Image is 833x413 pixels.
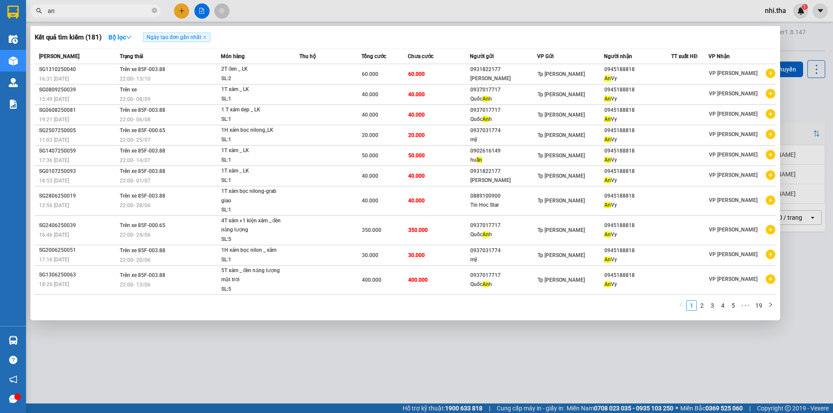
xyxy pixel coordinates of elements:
div: SL: 1 [221,205,286,215]
img: warehouse-icon [9,336,18,345]
span: VP Gửi [537,53,554,59]
div: 0945188818 [604,146,671,156]
span: plus-circle [766,89,775,98]
div: 0945188818 [604,246,671,255]
span: Trên xe 85F-003.88 [120,193,165,199]
span: 350.000 [408,227,428,233]
div: SL: 1 [221,94,286,104]
span: Ngày tạo đơn gần nhất [143,33,210,42]
span: plus-circle [766,68,775,78]
span: message [9,395,17,403]
div: Vy [604,135,671,144]
div: 0945188818 [604,106,671,115]
span: 40.000 [362,198,378,204]
span: VP [PERSON_NAME] [709,70,758,76]
span: 19:21 [DATE] [39,117,69,123]
span: 22:00 - 13/10 [120,76,151,82]
div: 0945188818 [604,167,671,176]
div: SG2406250039 [39,221,117,230]
span: Tp [PERSON_NAME] [538,227,585,233]
span: Trên xe 85F-003.88 [120,107,165,113]
a: 19 [753,301,765,310]
img: solution-icon [9,100,18,109]
a: 2 [697,301,707,310]
span: An [482,281,489,287]
button: left [676,300,686,311]
span: VP [PERSON_NAME] [709,91,758,97]
span: VP [PERSON_NAME] [709,172,758,178]
span: 60.000 [362,71,378,77]
span: right [768,302,773,307]
div: SG2006250051 [39,246,117,255]
span: plus-circle [766,195,775,205]
span: 11:03 [DATE] [39,137,69,143]
span: 60.000 [408,71,425,77]
span: plus-circle [766,250,775,259]
span: Trên xe 85F-003.88 [120,148,165,154]
button: Bộ lọcdown [102,30,139,44]
span: 40.000 [362,91,378,98]
span: An [604,75,611,81]
div: Vy [604,156,671,165]
span: Trên xe 85F-003.88 [120,66,165,72]
img: logo-vxr [7,6,19,19]
div: SG1306250063 [39,270,117,280]
div: 1H xám bọc nilong_LK [221,126,286,135]
div: 0945188818 [604,65,671,74]
span: An [482,231,489,237]
li: 4 [718,300,728,311]
span: 40.000 [362,112,378,118]
div: mỹ [470,255,537,264]
div: SL: 1 [221,255,286,265]
li: 5 [728,300,738,311]
div: Vy [604,176,671,185]
div: Vy [604,255,671,264]
span: Trạng thái [120,53,143,59]
span: VP [PERSON_NAME] [709,197,758,203]
span: An [604,96,611,102]
div: SG1310250040 [39,65,117,74]
span: An [604,116,611,122]
div: 0945188818 [604,126,671,135]
span: 16:46 [DATE] [39,232,69,238]
span: Tp [PERSON_NAME] [538,91,585,98]
div: Vy [604,201,671,210]
div: 0945188818 [604,221,671,230]
div: 0937031774 [470,246,537,255]
span: 400.000 [408,277,428,283]
span: 400.000 [362,277,381,283]
span: 40.000 [408,198,425,204]
span: An [482,116,489,122]
div: SG0809250039 [39,85,117,94]
span: Tp [PERSON_NAME] [538,153,585,159]
span: 12:56 [DATE] [39,202,69,208]
span: Trên xe 85F-000.65 [120,222,165,228]
li: Previous Page [676,300,686,311]
span: 18:53 [DATE] [39,178,69,184]
span: VP [PERSON_NAME] [709,251,758,257]
span: Tp [PERSON_NAME] [538,173,585,179]
div: SL: 2 [221,74,286,84]
div: SL: 1 [221,135,286,145]
span: plus-circle [766,274,775,284]
span: Tp [PERSON_NAME] [538,71,585,77]
span: Trên xe 85F-003.88 [120,168,165,174]
span: Tp [PERSON_NAME] [538,252,585,258]
div: 0931822177 [470,65,537,74]
div: SL: 5 [221,285,286,294]
span: close-circle [152,8,157,13]
span: 15:49 [DATE] [39,96,69,102]
span: plus-circle [766,170,775,180]
span: 16:31 [DATE] [39,76,69,82]
div: 4T xám +1 kiện xám _ đèn năng lượng [221,216,286,235]
div: [PERSON_NAME] [470,176,537,185]
span: VP [PERSON_NAME] [709,111,758,117]
span: close [203,35,207,39]
span: plus-circle [766,150,775,159]
li: 1 [686,300,697,311]
span: An [604,157,611,163]
span: plus-circle [766,109,775,119]
span: 22:00 - 08/09 [120,96,151,102]
span: 40.000 [408,173,425,179]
